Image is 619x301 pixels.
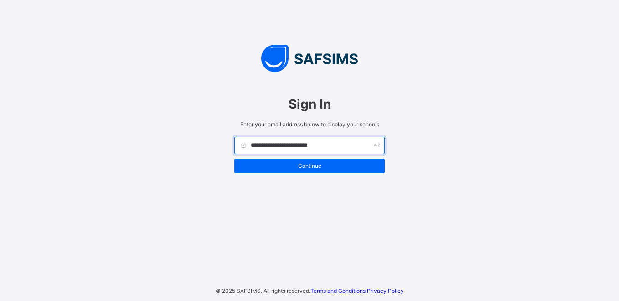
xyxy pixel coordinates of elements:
span: Sign In [234,96,385,112]
a: Privacy Policy [367,287,404,294]
span: © 2025 SAFSIMS. All rights reserved. [216,287,310,294]
a: Terms and Conditions [310,287,366,294]
img: SAFSIMS Logo [225,45,394,72]
span: · [310,287,404,294]
span: Continue [241,162,378,169]
span: Enter your email address below to display your schools [234,121,385,128]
